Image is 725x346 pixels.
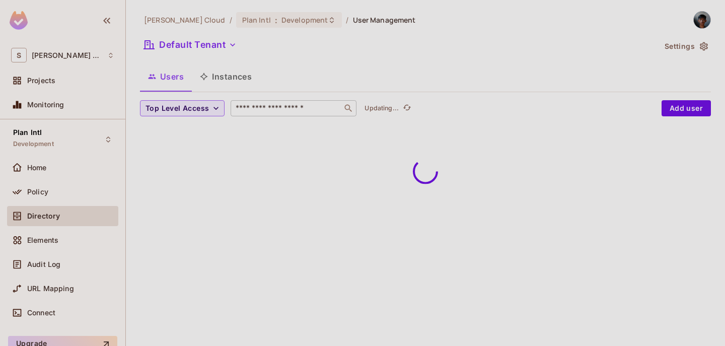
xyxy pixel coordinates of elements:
[146,102,209,115] span: Top Level Access
[11,48,27,62] span: S
[399,102,413,114] span: Click to refresh data
[401,102,413,114] button: refresh
[27,164,47,172] span: Home
[662,100,711,116] button: Add user
[140,100,225,116] button: Top Level Access
[140,64,192,89] button: Users
[242,15,271,25] span: Plan Intl
[192,64,260,89] button: Instances
[27,212,60,220] span: Directory
[144,15,226,25] span: the active workspace
[27,309,55,317] span: Connect
[281,15,328,25] span: Development
[365,104,399,112] p: Updating...
[230,15,232,25] li: /
[140,37,241,53] button: Default Tenant
[27,188,48,196] span: Policy
[353,15,416,25] span: User Management
[32,51,102,59] span: Workspace: Sawala Cloud
[694,12,710,28] img: Wanfah Diva
[27,285,74,293] span: URL Mapping
[27,236,58,244] span: Elements
[403,103,411,113] span: refresh
[27,77,55,85] span: Projects
[274,16,278,24] span: :
[27,260,60,268] span: Audit Log
[346,15,348,25] li: /
[27,101,64,109] span: Monitoring
[13,140,54,148] span: Development
[661,38,711,54] button: Settings
[10,11,28,30] img: SReyMgAAAABJRU5ErkJggg==
[13,128,42,136] span: Plan Intl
